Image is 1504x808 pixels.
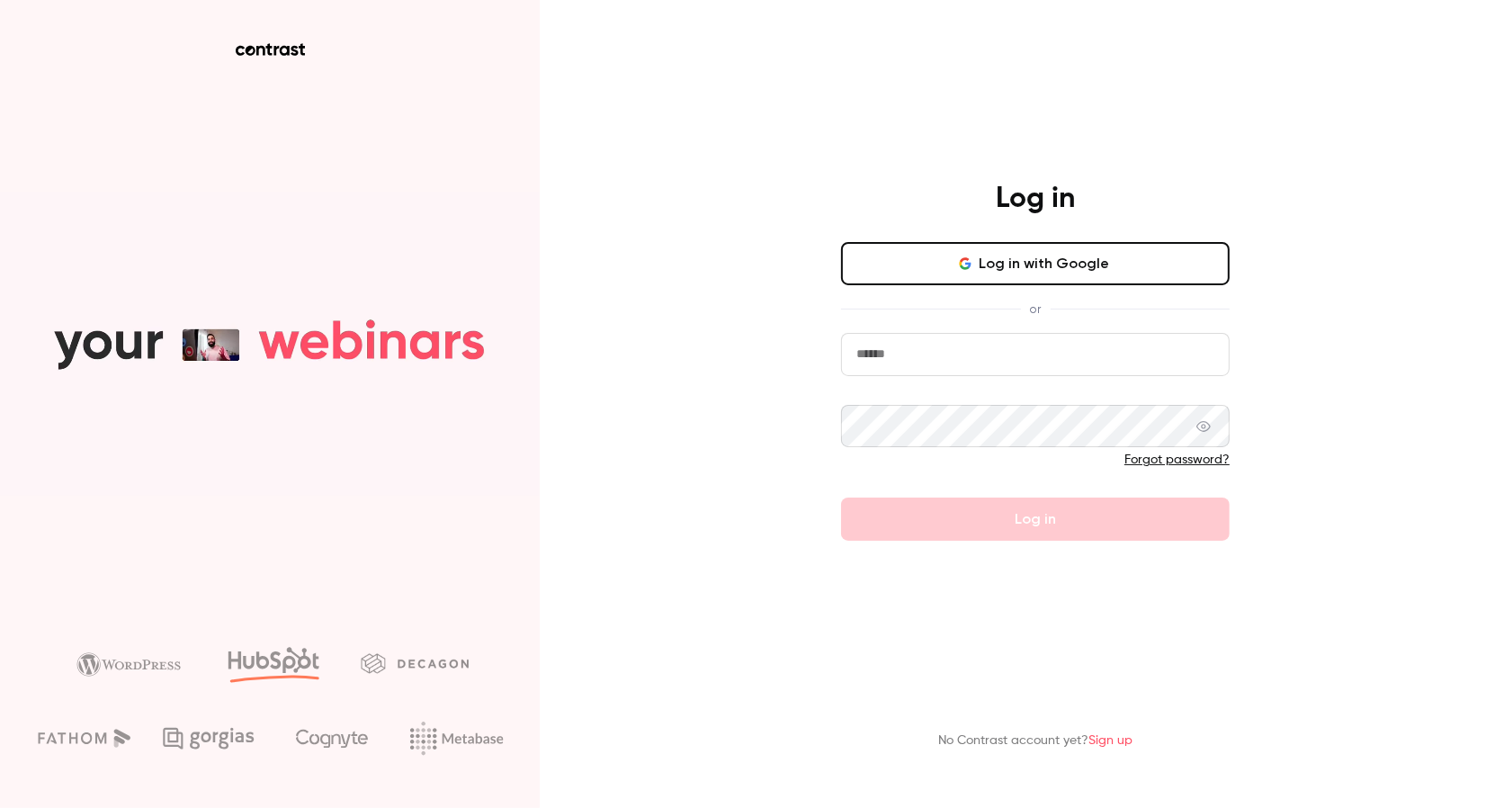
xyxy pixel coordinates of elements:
button: Log in with Google [841,242,1230,285]
a: Sign up [1088,734,1132,747]
a: Forgot password? [1124,453,1230,466]
p: No Contrast account yet? [938,732,1132,750]
h4: Log in [996,181,1075,217]
img: decagon [361,653,469,673]
span: or [1021,300,1051,319]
